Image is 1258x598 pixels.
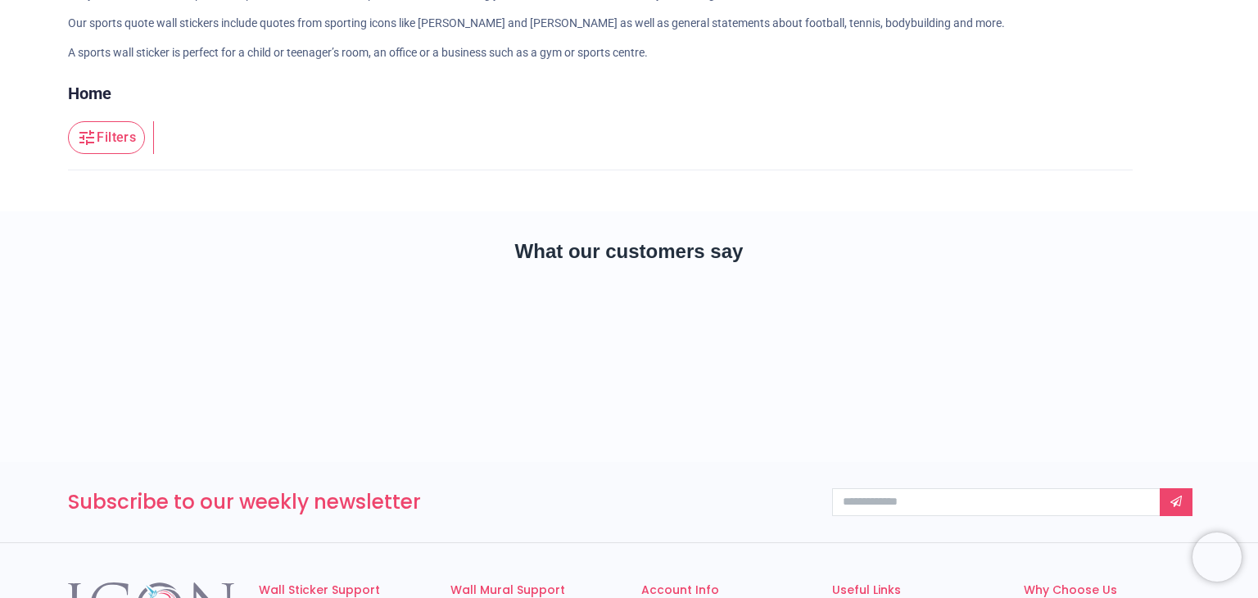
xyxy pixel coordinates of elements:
[68,238,1190,265] h2: What our customers say
[68,295,1190,410] iframe: Customer reviews powered by Trustpilot
[68,488,808,516] h3: Subscribe to our weekly newsletter
[68,45,1190,61] p: A sports wall sticker is perfect for a child or teenager’s room, an office or a business such as ...
[68,82,111,105] a: Home
[1192,532,1242,582] iframe: Brevo live chat
[68,16,1190,32] p: Our sports quote wall stickers include quotes from sporting icons like [PERSON_NAME] and [PERSON_...
[68,121,145,154] button: Filters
